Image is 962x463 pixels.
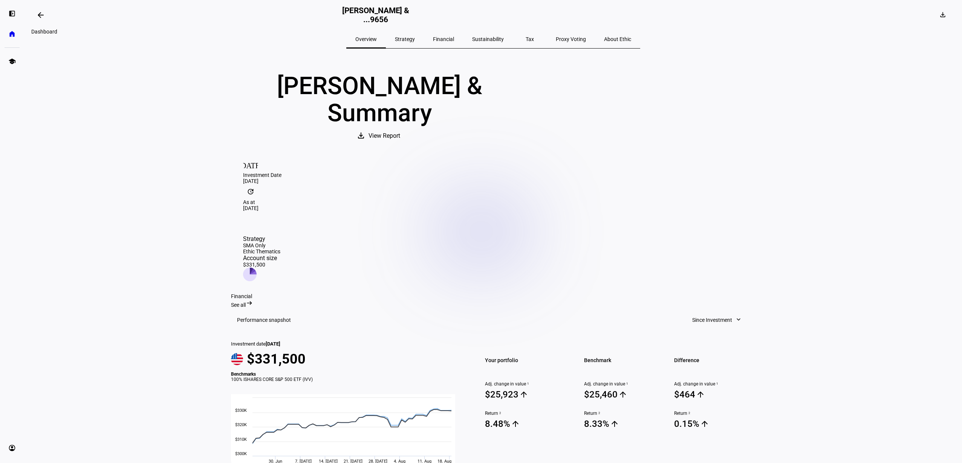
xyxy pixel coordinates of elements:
span: Tax [526,37,534,42]
span: Benchmark [584,355,665,366]
mat-icon: arrow_upward [618,390,627,399]
div: Investment date [231,341,464,347]
span: Strategy [395,37,415,42]
span: Adj. change in value [584,381,665,387]
button: View Report [349,127,411,145]
mat-icon: arrow_upward [519,390,528,399]
eth-mat-symbol: home [8,30,16,38]
mat-icon: expand_more [735,316,742,323]
span: Your portfolio [485,355,566,366]
span: Since Investment [692,312,732,327]
span: Proxy Voting [556,37,586,42]
span: About Ethic [604,37,631,42]
div: [PERSON_NAME] & Summary [231,73,529,127]
eth-mat-symbol: left_panel_open [8,10,16,17]
text: $320K [235,422,247,427]
div: Ethic Thematics [243,248,280,254]
span: Difference [674,355,755,366]
span: Return [674,411,755,416]
span: Return [584,411,665,416]
sup: 2 [498,411,501,416]
div: [DATE] [243,178,743,184]
span: [DATE] [266,341,280,347]
span: 8.48% [485,418,566,429]
mat-icon: update [243,184,258,199]
span: 0.15% [674,418,755,429]
mat-icon: [DATE] [243,157,258,172]
sup: 1 [715,381,718,387]
span: $464 [674,389,755,400]
mat-icon: arrow_upward [696,390,705,399]
a: home [5,26,20,41]
sup: 2 [687,411,690,416]
h3: Performance snapshot [237,317,291,323]
span: View Report [369,127,400,145]
div: Dashboard [28,27,60,36]
mat-icon: arrow_upward [610,419,619,428]
div: $25,923 [485,389,518,400]
eth-mat-symbol: school [8,58,16,65]
span: 8.33% [584,418,665,429]
span: See all [231,302,246,308]
span: Financial [433,37,454,42]
eth-mat-symbol: account_circle [8,444,16,452]
span: Overview [355,37,377,42]
div: Strategy [243,235,280,242]
div: As at [243,199,743,205]
span: Return [485,411,566,416]
text: $310K [235,437,247,442]
div: Account size [243,254,280,262]
div: Benchmarks [231,372,464,377]
mat-icon: arrow_backwards [36,11,45,20]
div: 100% ISHARES CORE S&P 500 ETF (IVV) [231,377,464,382]
mat-icon: arrow_upward [700,419,709,428]
h2: [PERSON_NAME] & ...9656 [340,6,411,24]
button: Since Investment [685,312,749,327]
mat-icon: arrow_right_alt [246,299,253,307]
div: [DATE] [243,205,743,211]
mat-icon: download [356,131,366,140]
sup: 1 [526,381,529,387]
div: Financial [231,293,756,299]
sup: 1 [625,381,628,387]
mat-icon: download [939,11,947,18]
mat-icon: arrow_upward [511,419,520,428]
sup: 2 [597,411,600,416]
text: $300K [235,451,247,456]
span: Adj. change in value [674,381,755,387]
div: SMA Only [243,242,280,248]
span: $331,500 [247,351,306,367]
span: Sustainability [472,37,504,42]
span: Adj. change in value [485,381,566,387]
div: $331,500 [243,262,280,268]
div: Investment Date [243,172,743,178]
text: $330K [235,408,247,413]
span: $25,460 [584,389,665,400]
